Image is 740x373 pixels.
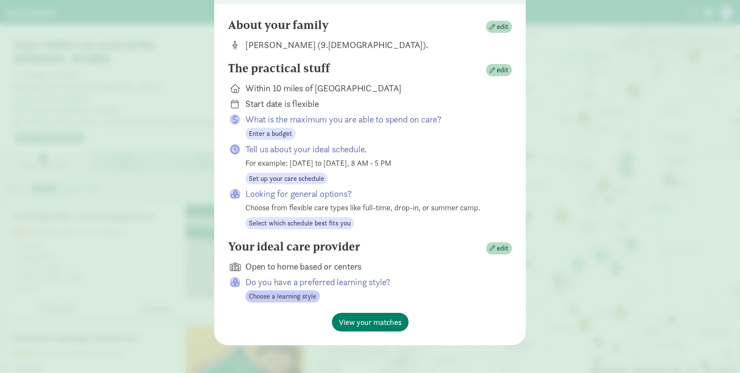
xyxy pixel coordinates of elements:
[245,128,296,140] button: Enter a budget
[249,174,324,184] span: Set up your care schedule
[249,129,292,139] span: Enter a budget
[245,98,498,110] div: Start date is flexible
[249,218,351,228] span: Select which schedule best fits you
[245,260,498,273] div: Open to home based or centers
[245,188,498,200] p: Looking for general options?
[245,39,498,51] div: [PERSON_NAME] (9.[DEMOGRAPHIC_DATA]).
[245,113,498,125] p: What is the maximum you are able to spend on care?
[332,313,409,331] button: View your matches
[245,290,320,302] button: Choose a learning style
[486,242,512,254] button: edit
[486,21,512,33] button: edit
[228,61,330,75] h4: The practical stuff
[245,143,498,155] p: Tell us about your ideal schedule.
[245,276,498,288] p: Do you have a preferred learning style?
[497,243,508,254] span: edit
[339,316,402,328] span: View your matches
[245,157,498,169] div: For example: [DATE] to [DATE], 8 AM - 5 PM
[497,65,508,75] span: edit
[245,217,354,229] button: Select which schedule best fits you
[249,291,316,302] span: Choose a learning style
[245,202,498,213] div: Choose from flexible care types like full-time, drop-in, or summer camp.
[228,18,329,32] h4: About your family
[245,82,498,94] div: Within 10 miles of [GEOGRAPHIC_DATA]
[486,64,512,76] button: edit
[228,240,360,254] h4: Your ideal care provider
[497,22,508,32] span: edit
[245,173,328,185] button: Set up your care schedule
